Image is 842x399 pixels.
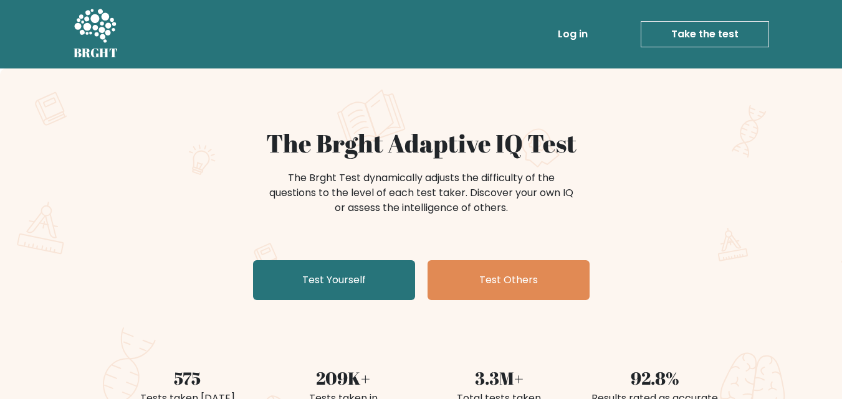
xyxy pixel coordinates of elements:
[117,128,725,158] h1: The Brght Adaptive IQ Test
[641,21,769,47] a: Take the test
[74,45,118,60] h5: BRGHT
[266,171,577,215] div: The Brght Test dynamically adjusts the difficulty of the questions to the level of each test take...
[429,365,570,391] div: 3.3M+
[428,260,590,300] a: Test Others
[585,365,725,391] div: 92.8%
[273,365,414,391] div: 209K+
[553,22,593,47] a: Log in
[117,365,258,391] div: 575
[74,5,118,63] a: BRGHT
[253,260,415,300] a: Test Yourself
